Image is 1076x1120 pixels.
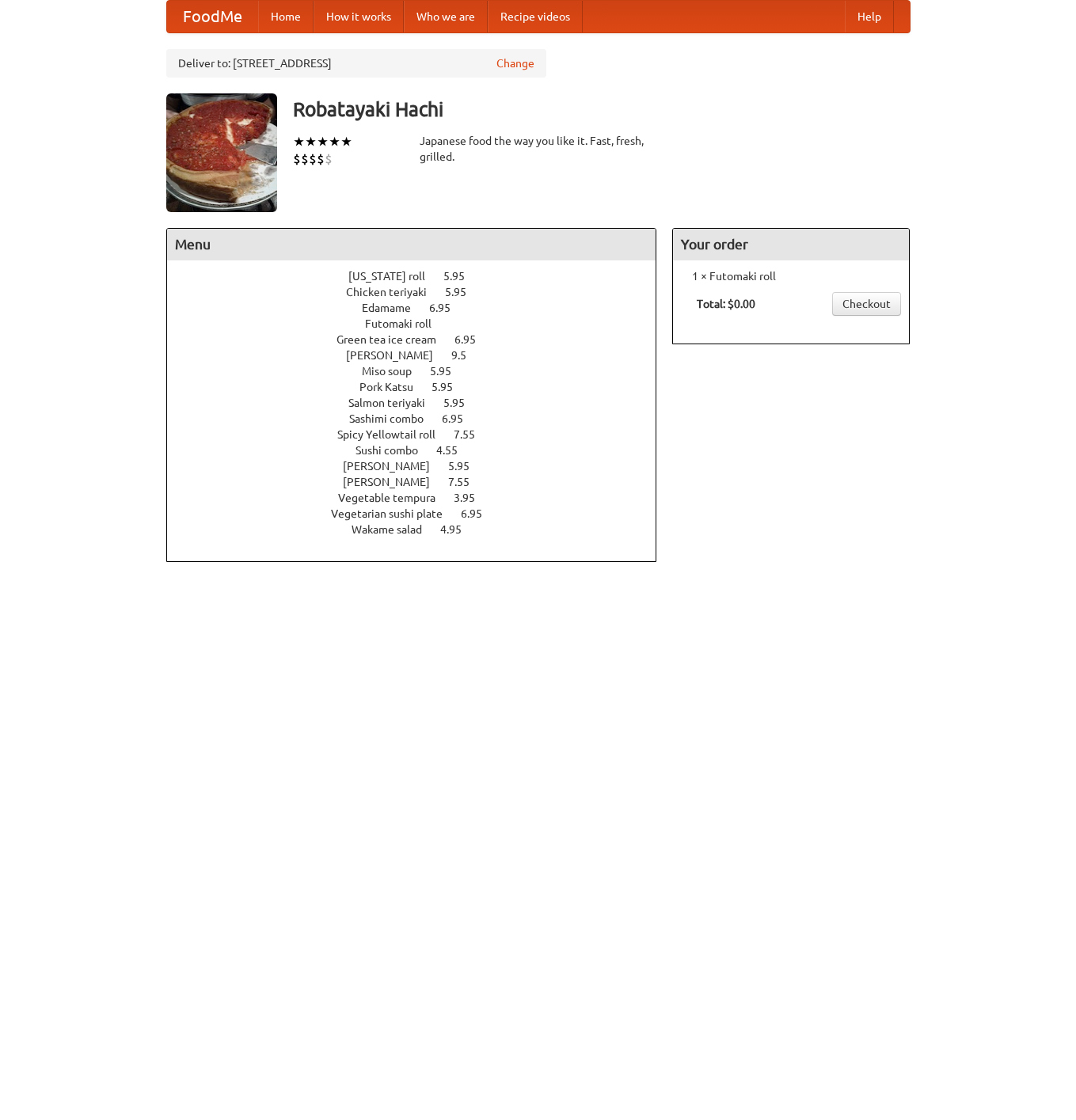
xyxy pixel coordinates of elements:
[314,1,404,32] a: How it works
[420,133,657,165] div: Japanese food the way you like it. Fast, fresh, grilled.
[336,333,505,346] a: Green tea ice cream 6.95
[317,150,325,168] li: $
[301,150,309,168] li: $
[442,412,479,425] span: 6.95
[348,270,441,283] span: [US_STATE] roll
[454,492,491,504] span: 3.95
[338,492,451,504] span: Vegetable tempura
[258,1,314,32] a: Home
[337,428,451,441] span: Spicy Yellowtail roll
[681,268,901,284] li: 1 × Futomaki roll
[365,317,477,330] a: Futomaki roll
[305,133,317,150] li: ★
[448,460,485,473] span: 5.95
[346,286,496,298] a: Chicken teriyaki 5.95
[832,292,901,316] a: Checkout
[429,302,466,314] span: 6.95
[349,412,492,425] a: Sashimi combo 6.95
[352,523,491,536] a: Wakame salad 4.95
[166,93,277,212] img: angular.jpg
[348,397,441,409] span: Salmon teriyaki
[404,1,488,32] a: Who we are
[336,333,452,346] span: Green tea ice cream
[454,333,492,346] span: 6.95
[362,365,481,378] a: Miso soup 5.95
[488,1,583,32] a: Recipe videos
[166,49,546,78] div: Deliver to: [STREET_ADDRESS]
[348,397,494,409] a: Salmon teriyaki 5.95
[362,302,427,314] span: Edamame
[338,492,504,504] a: Vegetable tempura 3.95
[432,381,469,393] span: 5.95
[293,93,911,125] h3: Robatayaki Hachi
[362,302,480,314] a: Edamame 6.95
[293,133,305,150] li: ★
[309,150,317,168] li: $
[461,507,498,520] span: 6.95
[349,412,439,425] span: Sashimi combo
[317,133,329,150] li: ★
[496,55,534,71] a: Change
[445,286,482,298] span: 5.95
[697,298,755,310] b: Total: $0.00
[343,476,446,488] span: [PERSON_NAME]
[451,349,482,362] span: 9.5
[329,133,340,150] li: ★
[359,381,429,393] span: Pork Katsu
[348,270,494,283] a: [US_STATE] roll 5.95
[673,229,909,260] h4: Your order
[443,397,481,409] span: 5.95
[440,523,477,536] span: 4.95
[454,428,491,441] span: 7.55
[340,133,352,150] li: ★
[362,365,428,378] span: Miso soup
[293,150,301,168] li: $
[352,523,438,536] span: Wakame salad
[359,381,482,393] a: Pork Katsu 5.95
[331,507,511,520] a: Vegetarian sushi plate 6.95
[355,444,487,457] a: Sushi combo 4.55
[365,317,447,330] span: Futomaki roll
[355,444,434,457] span: Sushi combo
[325,150,333,168] li: $
[346,349,449,362] span: [PERSON_NAME]
[167,1,258,32] a: FoodMe
[337,428,504,441] a: Spicy Yellowtail roll 7.55
[443,270,481,283] span: 5.95
[343,476,499,488] a: [PERSON_NAME] 7.55
[346,286,443,298] span: Chicken teriyaki
[436,444,473,457] span: 4.55
[167,229,656,260] h4: Menu
[343,460,446,473] span: [PERSON_NAME]
[430,365,467,378] span: 5.95
[845,1,894,32] a: Help
[331,507,458,520] span: Vegetarian sushi plate
[346,349,496,362] a: [PERSON_NAME] 9.5
[343,460,499,473] a: [PERSON_NAME] 5.95
[448,476,485,488] span: 7.55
